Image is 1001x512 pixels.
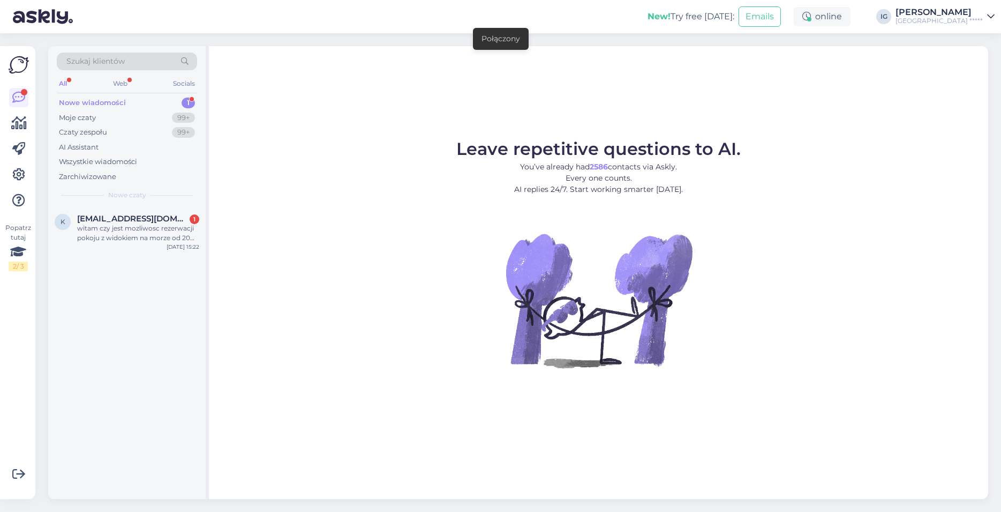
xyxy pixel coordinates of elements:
span: k [61,218,65,226]
div: Socials [171,77,197,91]
span: Szukaj klientów [66,56,125,67]
img: Askly Logo [9,55,29,75]
div: IG [876,9,891,24]
div: 2 / 3 [9,262,28,271]
div: Połączony [481,33,520,44]
div: Popatrz tutaj [9,223,28,271]
div: Nowe wiadomości [59,98,126,108]
div: Try free [DATE]: [648,10,734,23]
div: Moje czaty [59,113,96,123]
div: 99+ [172,127,195,138]
div: [DATE] 15:22 [167,243,199,251]
b: 2586 [590,162,608,172]
div: Web [111,77,130,91]
span: krystynakwietniewska@o2.pl [77,214,189,224]
div: 1 [190,214,199,224]
div: 1 [182,98,195,108]
div: Wszystkie wiadomości [59,157,137,167]
a: [PERSON_NAME][GEOGRAPHIC_DATA] ***** [895,8,995,25]
span: Nowe czaty [108,190,146,200]
div: Czaty zespołu [59,127,107,138]
img: No Chat active [502,204,695,397]
span: Leave repetitive questions to AI. [456,138,741,159]
div: All [57,77,69,91]
div: AI Assistant [59,142,99,153]
div: Zarchiwizowane [59,172,116,182]
div: [PERSON_NAME] [895,8,983,17]
b: New! [648,11,671,21]
div: online [794,7,851,26]
p: You’ve already had contacts via Askly. Every one counts. AI replies 24/7. Start working smarter [... [456,161,741,195]
button: Emails [739,6,781,27]
div: witam czy jest mozliwosc rezerwacji pokoju z widokiem na morze od 20 wrzesnia do 27 wrzesnia dla ... [77,224,199,243]
div: 99+ [172,113,195,123]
